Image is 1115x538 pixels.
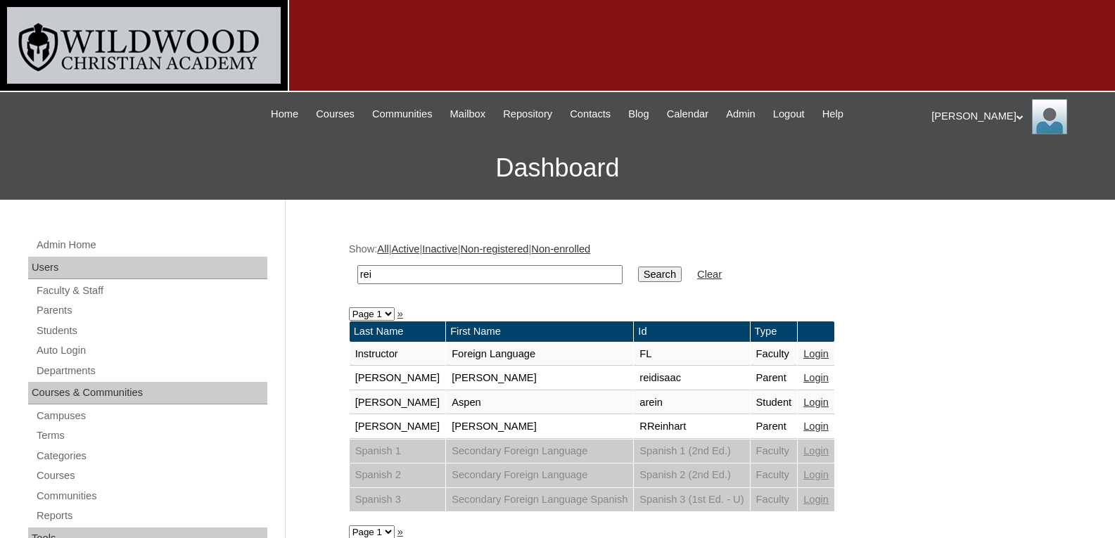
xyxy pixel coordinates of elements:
h3: Dashboard [7,136,1108,200]
a: Communities [35,487,267,505]
a: Calendar [660,106,715,122]
td: Spanish 1 [350,440,446,463]
td: Secondary Foreign Language [446,463,633,487]
div: Users [28,257,267,279]
a: Categories [35,447,267,465]
td: Aspen [446,391,633,415]
a: Campuses [35,407,267,425]
td: RReinhart [634,415,749,439]
a: Login [803,397,829,408]
a: Login [803,348,829,359]
a: Non-registered [461,243,529,255]
div: [PERSON_NAME] [931,99,1101,134]
span: Contacts [570,106,611,122]
a: Login [803,445,829,456]
td: [PERSON_NAME] [350,391,446,415]
td: Faculty [751,342,798,366]
a: Help [815,106,850,122]
a: Clear [697,269,722,280]
a: Login [803,421,829,432]
img: logo-white.png [7,7,281,84]
a: Reports [35,507,267,525]
td: [PERSON_NAME] [446,366,633,390]
a: Faculty & Staff [35,282,267,300]
span: Blog [628,106,649,122]
a: Students [35,322,267,340]
div: Show: | | | | [349,242,1045,292]
a: Contacts [563,106,618,122]
a: Login [803,494,829,505]
a: Departments [35,362,267,380]
a: Inactive [422,243,458,255]
td: Secondary Foreign Language Spanish [446,488,633,512]
a: Admin [719,106,763,122]
a: Terms [35,427,267,444]
a: » [397,526,403,537]
td: Spanish 3 [350,488,446,512]
a: Home [264,106,305,122]
td: Faculty [751,463,798,487]
td: Instructor [350,342,446,366]
a: Active [391,243,419,255]
a: Admin Home [35,236,267,254]
a: Login [803,372,829,383]
td: Foreign Language [446,342,633,366]
div: Courses & Communities [28,382,267,404]
span: Courses [316,106,355,122]
span: Admin [726,106,756,122]
a: Mailbox [443,106,493,122]
img: Jill Isaac [1032,99,1067,134]
a: Courses [35,467,267,485]
a: Auto Login [35,342,267,359]
a: Parents [35,302,267,319]
span: Mailbox [450,106,486,122]
span: Communities [372,106,433,122]
td: [PERSON_NAME] [446,415,633,439]
a: Blog [621,106,656,122]
span: Help [822,106,843,122]
td: Spanish 3 (1st Ed. - U) [634,488,749,512]
td: Spanish 2 (2nd Ed.) [634,463,749,487]
td: Faculty [751,488,798,512]
input: Search [357,265,623,284]
td: Last Name [350,321,446,342]
td: Spanish 1 (2nd Ed.) [634,440,749,463]
span: Calendar [667,106,708,122]
a: Non-enrolled [531,243,590,255]
td: [PERSON_NAME] [350,415,446,439]
span: Logout [773,106,805,122]
td: FL [634,342,749,366]
td: arein [634,391,749,415]
td: Secondary Foreign Language [446,440,633,463]
td: Parent [751,366,798,390]
td: Type [751,321,798,342]
td: Id [634,321,749,342]
td: Student [751,391,798,415]
a: Courses [309,106,362,122]
input: Search [638,267,682,282]
a: Repository [496,106,559,122]
a: » [397,308,403,319]
td: Spanish 2 [350,463,446,487]
a: Login [803,469,829,480]
td: Faculty [751,440,798,463]
span: Repository [503,106,552,122]
td: Parent [751,415,798,439]
a: All [377,243,388,255]
td: [PERSON_NAME] [350,366,446,390]
span: Home [271,106,298,122]
td: reidisaac [634,366,749,390]
a: Logout [766,106,812,122]
td: First Name [446,321,633,342]
a: Communities [365,106,440,122]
